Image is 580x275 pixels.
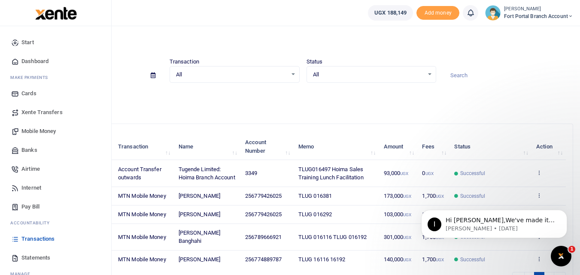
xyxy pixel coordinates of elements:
[179,211,220,218] span: [PERSON_NAME]
[422,170,433,176] span: 0
[403,257,411,262] small: UGX
[298,234,367,240] span: TLUG 016116 TLUG 016192
[118,211,166,218] span: MTN Mobile Money
[21,127,56,136] span: Mobile Money
[416,6,459,20] li: Toup your wallet
[422,256,444,263] span: 1,700
[7,178,104,197] a: Internet
[245,256,282,263] span: 256774889787
[118,234,166,240] span: MTN Mobile Money
[15,74,48,81] span: ake Payments
[384,234,412,240] span: 301,000
[7,230,104,248] a: Transactions
[21,202,39,211] span: Pay Bill
[400,171,408,176] small: UGX
[416,6,459,20] span: Add money
[416,9,459,15] a: Add money
[21,165,40,173] span: Airtime
[179,256,220,263] span: [PERSON_NAME]
[460,169,486,177] span: Successful
[449,133,531,160] th: Status: activate to sort column ascending
[7,248,104,267] a: Statements
[17,220,49,226] span: countability
[485,5,501,21] img: profile-user
[384,256,412,263] span: 140,000
[460,256,486,263] span: Successful
[298,193,332,199] span: TLUG 016381
[307,57,323,66] label: Status
[384,211,412,218] span: 103,000
[294,133,379,160] th: Memo: activate to sort column ascending
[504,12,573,20] span: Fort Portal Branch Account
[408,192,580,252] iframe: Intercom notifications message
[568,246,575,253] span: 1
[118,256,166,263] span: MTN Mobile Money
[118,166,161,181] span: Account Transfer outwards
[118,193,166,199] span: MTN Mobile Money
[179,193,220,199] span: [PERSON_NAME]
[245,193,282,199] span: 256779426025
[443,68,573,83] input: Search
[364,5,416,21] li: Wallet ballance
[298,211,332,218] span: TLUG 016292
[33,93,573,102] p: Download
[7,71,104,84] li: M
[35,7,77,20] img: logo-large
[21,146,37,154] span: Banks
[21,38,34,47] span: Start
[113,133,174,160] th: Transaction: activate to sort column ascending
[21,235,55,243] span: Transactions
[384,193,412,199] span: 173,000
[170,57,199,66] label: Transaction
[179,166,235,181] span: Tugende Limited: Hoima Branch Account
[245,234,282,240] span: 256789666921
[313,70,424,79] span: All
[7,52,104,71] a: Dashboard
[379,133,417,160] th: Amount: activate to sort column ascending
[504,6,573,13] small: [PERSON_NAME]
[403,194,411,199] small: UGX
[21,89,36,98] span: Cards
[7,122,104,141] a: Mobile Money
[179,230,220,245] span: [PERSON_NAME] Banghahi
[173,133,240,160] th: Name: activate to sort column ascending
[7,197,104,216] a: Pay Bill
[21,184,41,192] span: Internet
[176,70,287,79] span: All
[7,141,104,160] a: Banks
[21,108,63,117] span: Xente Transfers
[403,212,411,217] small: UGX
[417,133,449,160] th: Fees: activate to sort column ascending
[531,133,566,160] th: Action: activate to sort column ascending
[374,9,407,17] span: UGX 188,149
[7,84,104,103] a: Cards
[7,103,104,122] a: Xente Transfers
[403,235,411,240] small: UGX
[34,9,77,16] a: logo-small logo-large logo-large
[485,5,573,21] a: profile-user [PERSON_NAME] Fort Portal Branch Account
[425,171,434,176] small: UGX
[298,166,364,181] span: TLUG016497 Hoima Sales Training Lunch Facilitation
[551,246,571,266] iframe: Intercom live chat
[245,170,257,176] span: 3349
[33,37,573,46] h4: Transactions
[7,216,104,230] li: Ac
[368,5,413,21] a: UGX 188,149
[436,257,444,262] small: UGX
[21,254,50,262] span: Statements
[21,57,49,66] span: Dashboard
[245,211,282,218] span: 256779426025
[240,133,294,160] th: Account Number: activate to sort column ascending
[298,256,346,263] span: TLUG 16116 16192
[7,33,104,52] a: Start
[384,170,409,176] span: 93,000
[7,160,104,178] a: Airtime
